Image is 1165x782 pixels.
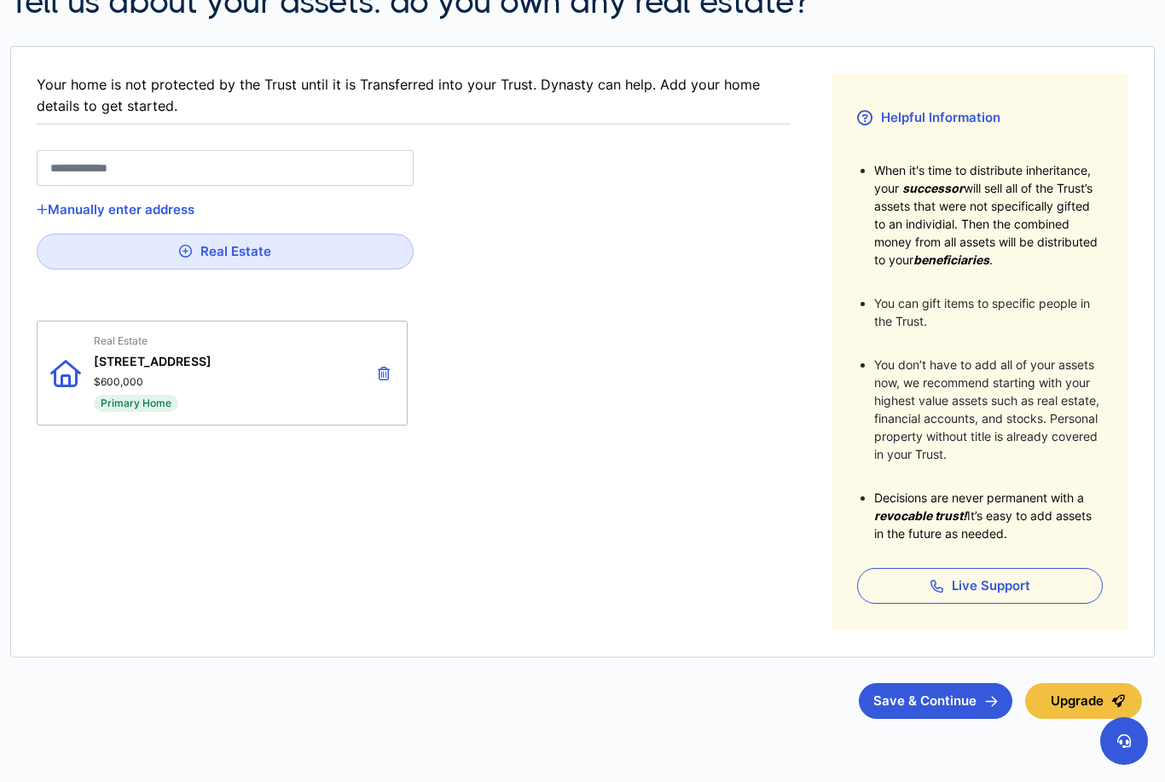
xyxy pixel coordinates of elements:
[37,74,791,117] div: Your home is not protected by the Trust until it is Transferred into your Trust. Dynasty can help...
[37,199,194,221] button: Manually enter address
[874,508,967,523] span: revocable trust!
[94,354,212,368] span: [STREET_ADDRESS]
[857,100,1103,136] h3: Helpful Information
[857,568,1103,604] button: Live Support
[94,334,212,347] span: Real Estate
[37,234,414,269] button: Real Estate
[94,395,178,412] span: Primary Home
[874,163,1098,267] span: When it's time to distribute inheritance, your will sell all of the Trust’s assets that were not ...
[874,294,1103,330] li: You can gift items to specific people in the Trust.
[902,181,964,195] span: successor
[913,252,989,267] span: beneficiaries
[859,683,1012,719] button: Save & Continue
[1025,683,1142,719] button: Upgrade
[874,356,1103,463] li: You don’t have to add all of your assets now, we recommend starting with your highest value asset...
[874,490,1092,541] span: Decisions are never permanent with a It’s easy to add assets in the future as needed.
[94,375,212,388] span: $600,000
